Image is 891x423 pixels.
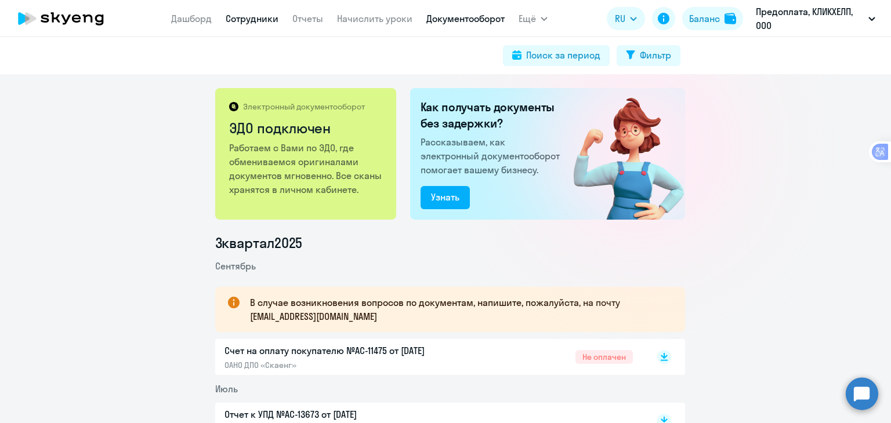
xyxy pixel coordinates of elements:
span: Июль [215,383,238,395]
span: RU [615,12,625,25]
img: connected [555,88,685,220]
button: Ещё [519,7,548,30]
button: Фильтр [617,45,680,66]
div: Поиск за период [526,48,600,62]
p: Работаем с Вами по ЭДО, где обмениваемся оригиналами документов мгновенно. Все сканы хранятся в л... [229,141,384,196]
button: RU [607,7,645,30]
span: Ещё [519,12,536,25]
h2: ЭДО подключен [229,119,384,137]
p: ОАНО ДПО «Скаенг» [224,360,468,370]
img: balance [725,13,736,24]
button: Поиск за период [503,45,610,66]
li: 3 квартал 2025 [215,234,685,252]
p: Счет на оплату покупателю №AC-11475 от [DATE] [224,344,468,358]
p: Отчет к УПД №AC-13673 от [DATE] [224,407,468,421]
div: Баланс [689,12,720,25]
a: Счет на оплату покупателю №AC-11475 от [DATE]ОАНО ДПО «Скаенг»Не оплачен [224,344,633,370]
div: Узнать [431,190,459,204]
p: Рассказываем, как электронный документооборот помогает вашему бизнесу. [421,135,564,177]
a: Сотрудники [226,13,278,24]
p: Электронный документооборот [243,101,365,112]
a: Начислить уроки [337,13,412,24]
span: Сентябрь [215,260,256,272]
div: Фильтр [640,48,671,62]
button: Узнать [421,186,470,209]
span: Не оплачен [575,350,633,364]
h2: Как получать документы без задержки? [421,99,564,132]
a: Дашборд [171,13,212,24]
a: Документооборот [426,13,505,24]
button: Балансbalance [682,7,743,30]
p: В случае возникновения вопросов по документам, напишите, пожалуйста, на почту [EMAIL_ADDRESS][DOM... [250,296,664,323]
button: Предоплата, КЛИКХЕЛП, ООО [750,5,881,32]
p: Предоплата, КЛИКХЕЛП, ООО [756,5,864,32]
a: Отчеты [292,13,323,24]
